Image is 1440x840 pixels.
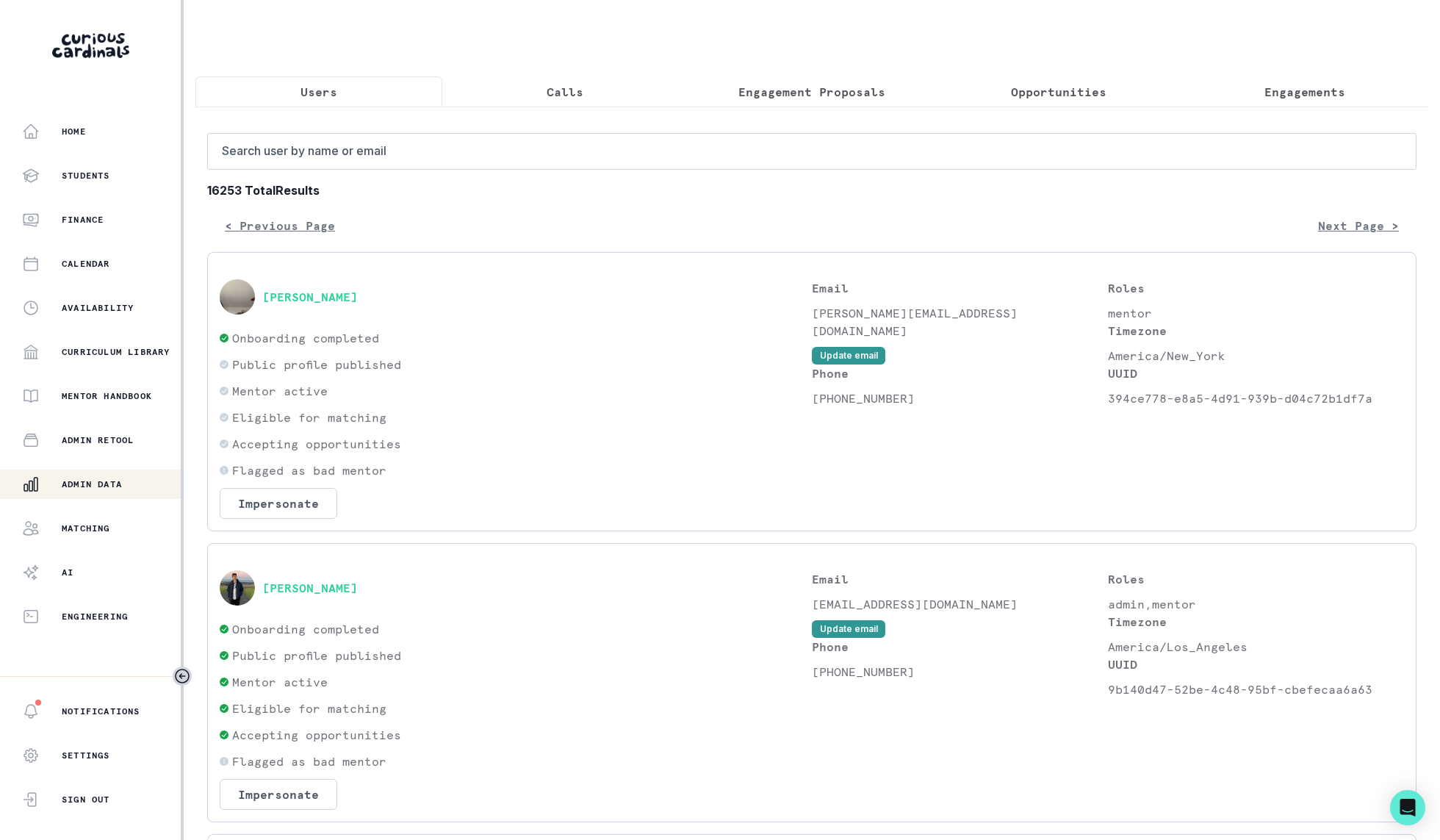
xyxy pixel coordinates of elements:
[1108,322,1404,340] p: Timezone
[232,409,386,426] p: Eligible for matching
[62,346,170,358] p: Curriculum Library
[547,83,583,101] p: Calls
[1108,279,1404,297] p: Roles
[1108,638,1404,656] p: America/Los_Angeles
[232,647,401,664] p: Public profile published
[1011,83,1106,101] p: Opportunities
[1108,570,1404,588] p: Roles
[232,356,401,373] p: Public profile published
[232,620,379,638] p: Onboarding completed
[232,673,328,691] p: Mentor active
[1264,83,1345,101] p: Engagements
[62,478,122,490] p: Admin Data
[62,567,73,578] p: AI
[232,435,401,453] p: Accepting opportunities
[1108,365,1404,382] p: UUID
[62,706,140,717] p: Notifications
[812,663,1108,681] p: [PHONE_NUMBER]
[812,570,1108,588] p: Email
[62,214,104,226] p: Finance
[220,779,337,810] button: Impersonate
[62,258,110,270] p: Calendar
[207,182,1416,199] b: 16253 Total Results
[62,126,86,137] p: Home
[1108,304,1404,322] p: mentor
[52,33,129,58] img: Curious Cardinals Logo
[220,488,337,519] button: Impersonate
[173,667,192,686] button: Toggle sidebar
[62,170,110,182] p: Students
[738,83,885,101] p: Engagement Proposals
[300,83,337,101] p: Users
[232,753,386,770] p: Flagged as bad mentor
[232,462,386,479] p: Flagged as bad mentor
[1300,211,1416,240] button: Next Page >
[1108,390,1404,407] p: 394ce778-e8a5-4d91-939b-d04c72b1df7a
[62,611,128,622] p: Engineering
[262,581,358,595] button: [PERSON_NAME]
[62,523,110,534] p: Matching
[1390,790,1425,825] div: Open Intercom Messenger
[812,304,1108,340] p: [PERSON_NAME][EMAIL_ADDRESS][DOMAIN_NAME]
[232,329,379,347] p: Onboarding completed
[812,365,1108,382] p: Phone
[1108,347,1404,365] p: America/New_York
[232,382,328,400] p: Mentor active
[62,390,152,402] p: Mentor Handbook
[812,620,885,638] button: Update email
[62,794,110,805] p: Sign Out
[1108,656,1404,673] p: UUID
[812,638,1108,656] p: Phone
[262,290,358,304] button: [PERSON_NAME]
[1108,681,1404,698] p: 9b140d47-52be-4c48-95bf-cbefecaa6a63
[232,700,386,717] p: Eligible for matching
[812,347,885,365] button: Update email
[62,302,134,314] p: Availability
[62,434,134,446] p: Admin Retool
[232,726,401,744] p: Accepting opportunities
[812,595,1108,613] p: [EMAIL_ADDRESS][DOMAIN_NAME]
[62,750,110,761] p: Settings
[207,211,353,240] button: < Previous Page
[1108,595,1404,613] p: admin,mentor
[812,390,1108,407] p: [PHONE_NUMBER]
[812,279,1108,297] p: Email
[1108,613,1404,631] p: Timezone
